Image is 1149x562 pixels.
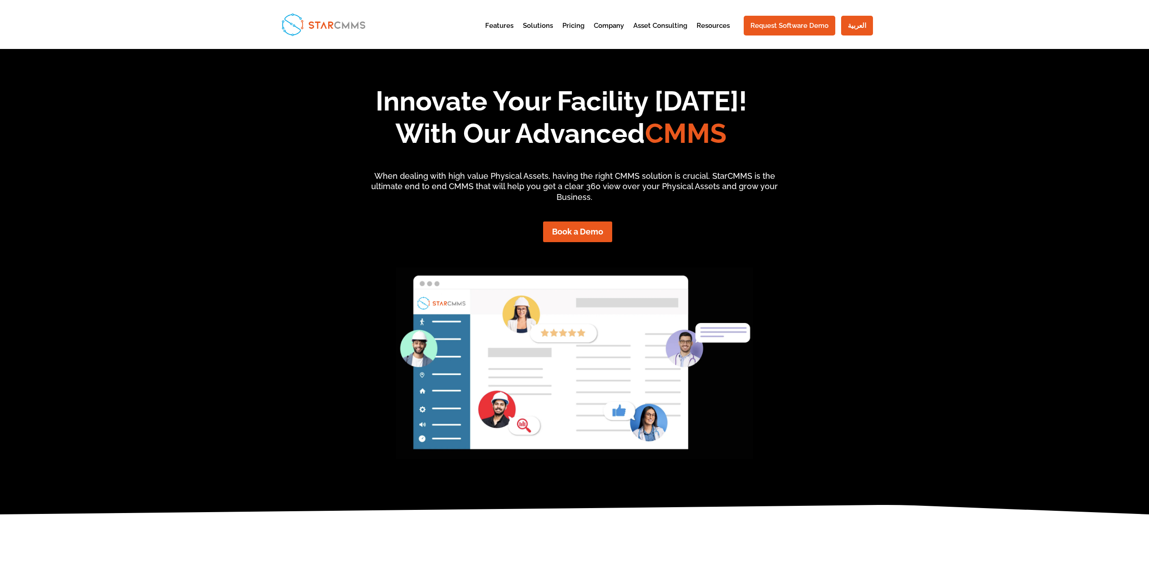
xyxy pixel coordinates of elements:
[744,16,835,35] a: Request Software Demo
[562,22,584,44] a: Pricing
[841,16,873,35] a: العربية
[697,22,730,44] a: Resources
[633,22,687,44] a: Asset Consulting
[485,22,513,44] a: Features
[363,171,786,203] p: When dealing with high value Physical Assets, having the right CMMS solution is crucial. StarCMMS...
[278,9,369,39] img: StarCMMS
[396,265,754,459] img: Aladdin-header2 (1)
[250,85,873,154] h1: Innovate Your Facility [DATE]! With Our Advanced
[594,22,624,44] a: Company
[543,221,612,242] a: Book a Demo
[523,22,553,44] a: Solutions
[645,118,727,149] span: CMMS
